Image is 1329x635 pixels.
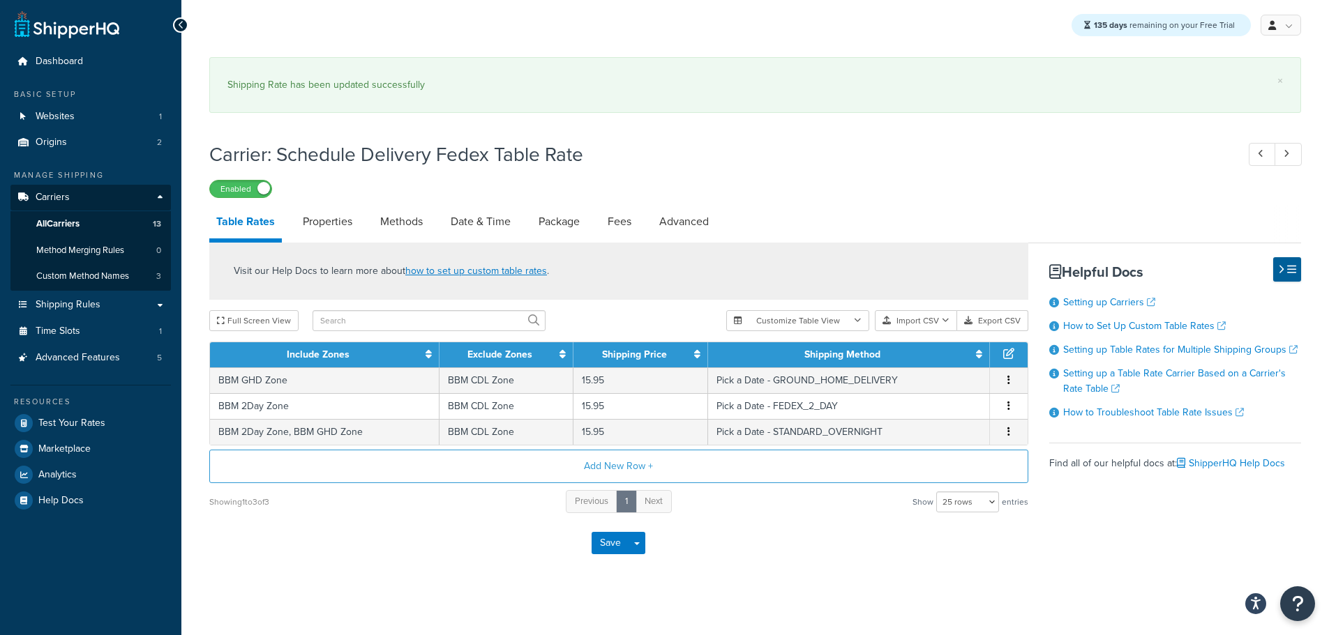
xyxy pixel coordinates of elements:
a: Help Docs [10,488,171,513]
a: Setting up Carriers [1063,295,1155,309]
li: Origins [10,130,171,155]
a: Advanced [652,205,716,238]
span: entries [1002,492,1028,512]
span: Help Docs [38,495,84,507]
td: Pick a Date - GROUND_HOME_DELIVERY [708,367,990,393]
a: Analytics [10,462,171,487]
button: Save [592,532,629,554]
span: Advanced Features [36,352,120,364]
span: 13 [153,218,161,230]
div: Basic Setup [10,89,171,100]
a: Marketplace [10,436,171,461]
td: Pick a Date - STANDARD_OVERNIGHT [708,419,990,445]
li: Method Merging Rules [10,238,171,263]
td: BBM CDL Zone [440,393,574,419]
a: × [1277,75,1283,86]
a: Date & Time [444,205,518,238]
a: Next Record [1275,143,1302,166]
td: BBM CDL Zone [440,419,574,445]
span: Next [645,494,663,507]
a: Origins2 [10,130,171,155]
td: 15.95 [573,367,708,393]
a: how to set up custom table rates [405,263,547,278]
a: Time Slots1 [10,319,171,344]
td: Pick a Date - FEDEX_2_DAY [708,393,990,419]
td: 15.95 [573,393,708,419]
a: Table Rates [209,205,282,243]
td: 15.95 [573,419,708,445]
a: Test Your Rates [10,411,171,436]
a: Previous Record [1249,143,1276,166]
span: Test Your Rates [38,418,105,429]
button: Hide Help Docs [1273,257,1301,282]
span: Previous [575,494,608,507]
div: Showing 1 to 3 of 3 [209,492,269,512]
span: 0 [156,245,161,257]
button: Import CSV [875,310,957,331]
a: ShipperHQ Help Docs [1177,456,1285,470]
a: Next [636,490,672,513]
td: BBM CDL Zone [440,367,574,393]
td: BBM GHD Zone [210,367,440,393]
span: 1 [159,326,162,337]
a: Previous [566,490,617,513]
label: Enabled [210,181,271,197]
li: Advanced Features [10,345,171,371]
a: Shipping Rules [10,292,171,318]
span: Shipping Rules [36,299,100,311]
a: Advanced Features5 [10,345,171,371]
div: Manage Shipping [10,169,171,181]
div: Shipping Rate has been updated successfully [227,75,1283,95]
a: Exclude Zones [467,347,532,362]
span: Analytics [38,469,77,481]
p: Visit our Help Docs to learn more about . [234,263,549,279]
span: 3 [156,270,161,282]
span: Origins [36,137,67,148]
span: 5 [157,352,162,364]
button: Full Screen View [209,310,299,331]
a: How to Set Up Custom Table Rates [1063,319,1226,333]
a: Fees [601,205,638,238]
a: Setting up a Table Rate Carrier Based on a Carrier's Rate Table [1063,366,1286,396]
span: remaining on your Free Trial [1094,19,1235,31]
h1: Carrier: Schedule Delivery Fedex Table Rate [209,141,1223,168]
span: Method Merging Rules [36,245,124,257]
a: Shipping Price [602,347,667,362]
a: Custom Method Names3 [10,263,171,289]
strong: 135 days [1094,19,1127,31]
span: Custom Method Names [36,270,129,282]
span: Marketplace [38,443,91,455]
a: AllCarriers13 [10,211,171,237]
a: Dashboard [10,49,171,75]
button: Add New Row + [209,450,1028,483]
a: Carriers [10,185,171,211]
input: Search [313,310,546,331]
a: How to Troubleshoot Table Rate Issues [1063,405,1244,420]
button: Export CSV [957,310,1028,331]
button: Open Resource Center [1280,586,1315,621]
a: Package [532,205,587,238]
button: Customize Table View [726,310,869,331]
span: Websites [36,111,75,123]
span: Dashboard [36,56,83,68]
li: Custom Method Names [10,263,171,289]
a: Include Zones [287,347,350,362]
td: BBM 2Day Zone, BBM GHD Zone [210,419,440,445]
a: Properties [296,205,359,238]
li: Time Slots [10,319,171,344]
a: Websites1 [10,104,171,130]
a: Methods [373,205,430,238]
div: Find all of our helpful docs at: [1049,443,1301,473]
div: Resources [10,396,171,408]
td: BBM 2Day Zone [210,393,440,419]
li: Carriers [10,185,171,291]
a: Setting up Table Rates for Multiple Shipping Groups [1063,342,1298,357]
li: Websites [10,104,171,130]
a: Method Merging Rules0 [10,238,171,263]
span: Time Slots [36,326,80,337]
